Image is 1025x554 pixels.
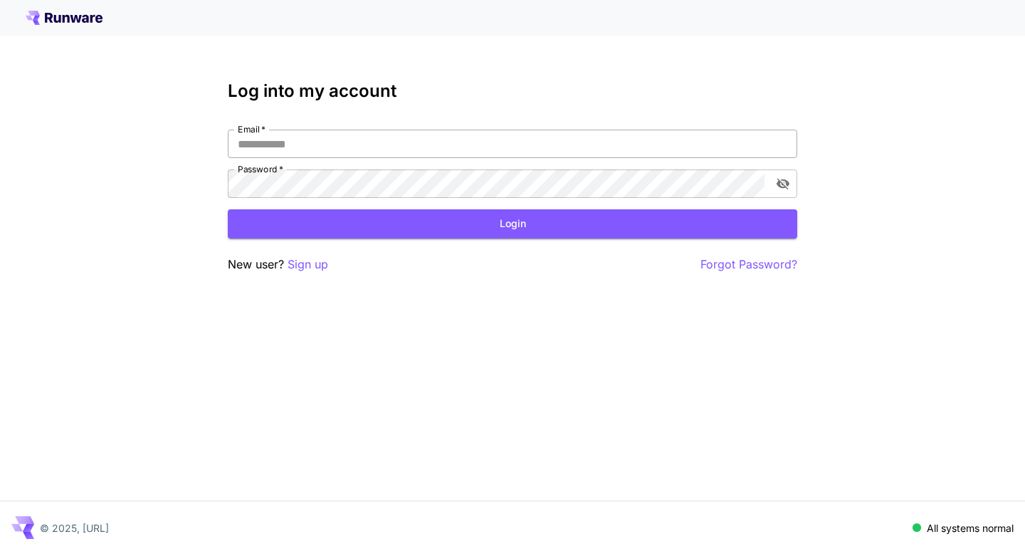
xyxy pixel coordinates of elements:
[700,256,797,273] button: Forgot Password?
[288,256,328,273] button: Sign up
[228,209,797,239] button: Login
[40,521,109,535] p: © 2025, [URL]
[238,163,283,175] label: Password
[927,521,1014,535] p: All systems normal
[238,123,266,135] label: Email
[228,81,797,101] h3: Log into my account
[228,256,328,273] p: New user?
[770,171,796,197] button: toggle password visibility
